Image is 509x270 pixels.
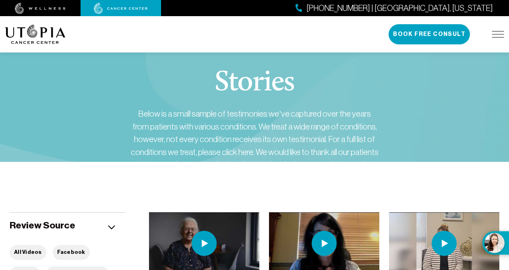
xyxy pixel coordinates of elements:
img: wellness [15,3,66,14]
img: logo [5,25,66,44]
img: icon-hamburger [492,31,504,38]
img: play icon [432,231,457,256]
img: play icon [192,231,217,256]
button: All Videos [10,245,46,260]
a: [PHONE_NUMBER] | [GEOGRAPHIC_DATA], [US_STATE] [296,2,493,14]
h1: Stories [215,69,294,98]
button: Facebook [53,245,90,260]
img: play icon [312,231,337,256]
span: [PHONE_NUMBER] | [GEOGRAPHIC_DATA], [US_STATE] [306,2,493,14]
button: Book Free Consult [389,24,470,44]
div: Below is a small sample of testimonies we’ve captured over the years from patients with various c... [130,107,379,184]
img: cancer center [94,3,148,14]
